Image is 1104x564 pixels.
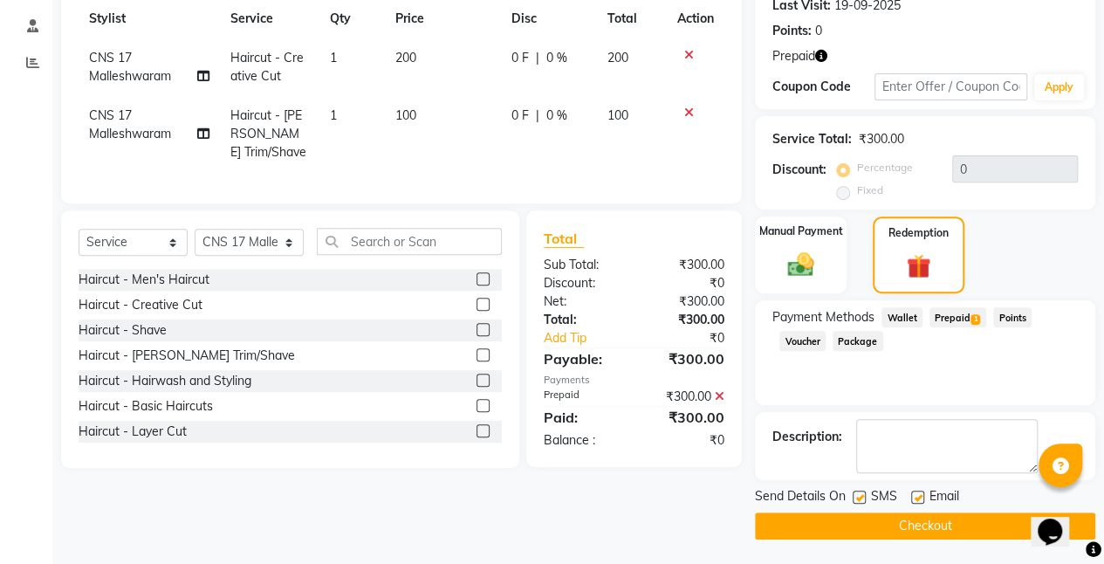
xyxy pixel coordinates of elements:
[531,388,634,406] div: Prepaid
[970,314,980,325] span: 1
[634,348,737,369] div: ₹300.00
[755,512,1095,540] button: Checkout
[815,22,822,40] div: 0
[779,250,822,280] img: _cash.svg
[993,307,1032,327] span: Points
[772,47,815,65] span: Prepaid
[634,292,737,311] div: ₹300.00
[511,107,529,125] span: 0 F
[79,271,209,289] div: Haircut - Men's Haircut
[772,22,812,40] div: Points:
[536,49,539,67] span: |
[531,274,634,292] div: Discount:
[859,130,904,148] div: ₹300.00
[79,423,187,441] div: Haircut - Layer Cut
[511,49,529,67] span: 0 F
[651,329,737,347] div: ₹0
[230,107,306,160] span: Haircut - [PERSON_NAME] Trim/Shave
[546,49,567,67] span: 0 %
[89,50,171,84] span: CNS 17 Malleshwaram
[395,107,416,123] span: 100
[634,407,737,428] div: ₹300.00
[79,397,213,416] div: Haircut - Basic Haircuts
[899,251,939,282] img: _gift.svg
[929,307,986,327] span: Prepaid
[1034,74,1084,100] button: Apply
[329,107,336,123] span: 1
[79,347,295,365] div: Haircut - [PERSON_NAME] Trim/Shave
[89,107,171,141] span: CNS 17 Malleshwaram
[857,160,913,175] label: Percentage
[531,431,634,450] div: Balance :
[607,50,628,65] span: 200
[772,161,826,179] div: Discount:
[544,373,724,388] div: Payments
[79,296,202,314] div: Haircut - Creative Cut
[871,487,897,509] span: SMS
[531,407,634,428] div: Paid:
[772,308,874,327] span: Payment Methods
[779,331,826,351] span: Voucher
[531,256,634,274] div: Sub Total:
[772,130,852,148] div: Service Total:
[531,311,634,329] div: Total:
[544,230,584,248] span: Total
[531,329,651,347] a: Add Tip
[531,292,634,311] div: Net:
[772,78,874,96] div: Coupon Code
[536,107,539,125] span: |
[634,311,737,329] div: ₹300.00
[634,274,737,292] div: ₹0
[755,487,846,509] span: Send Details On
[634,388,737,406] div: ₹300.00
[230,50,304,84] span: Haircut - Creative Cut
[607,107,628,123] span: 100
[79,321,167,340] div: Haircut - Shave
[531,348,634,369] div: Payable:
[634,431,737,450] div: ₹0
[833,331,883,351] span: Package
[317,228,502,255] input: Search or Scan
[772,428,842,446] div: Description:
[79,372,251,390] div: Haircut - Hairwash and Styling
[929,487,959,509] span: Email
[395,50,416,65] span: 200
[888,225,949,241] label: Redemption
[329,50,336,65] span: 1
[874,73,1027,100] input: Enter Offer / Coupon Code
[881,307,922,327] span: Wallet
[759,224,843,239] label: Manual Payment
[857,182,883,198] label: Fixed
[634,256,737,274] div: ₹300.00
[546,107,567,125] span: 0 %
[1031,494,1087,547] iframe: chat widget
